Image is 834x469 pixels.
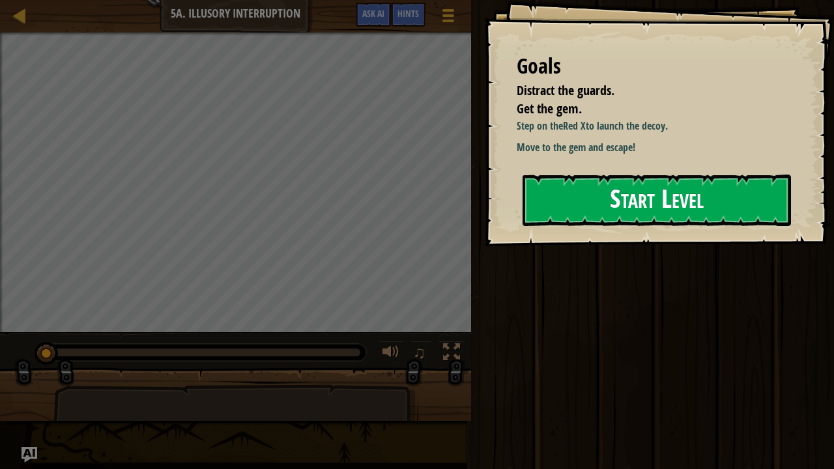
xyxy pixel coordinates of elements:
[517,140,798,155] p: Move to the gem and escape!
[413,343,426,362] span: ♫
[362,7,384,20] span: Ask AI
[500,81,785,100] li: Distract the guards.
[378,341,404,367] button: Adjust volume
[356,3,391,27] button: Ask AI
[22,447,37,462] button: Ask AI
[517,81,614,99] span: Distract the guards.
[517,51,788,81] div: Goals
[397,7,419,20] span: Hints
[563,119,586,133] strong: Red X
[410,341,433,367] button: ♫
[500,100,785,119] li: Get the gem.
[517,100,582,117] span: Get the gem.
[439,341,465,367] button: Toggle fullscreen
[517,119,798,134] p: Step on the to launch the decoy.
[523,175,791,226] button: Start Level
[432,3,465,33] button: Show game menu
